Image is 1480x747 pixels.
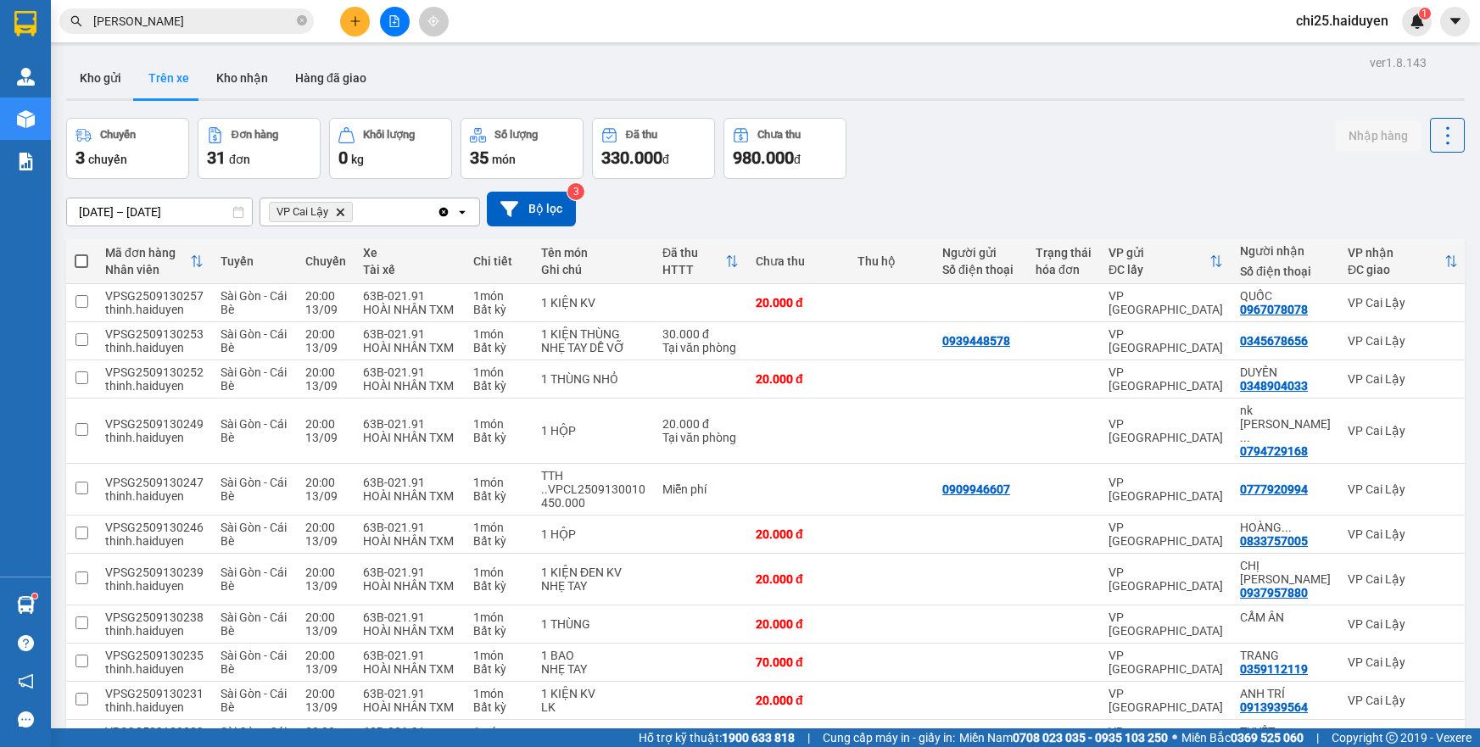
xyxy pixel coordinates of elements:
[756,296,841,309] div: 20.000 đ
[723,118,846,179] button: Chưa thu980.000đ
[198,118,321,179] button: Đơn hàng31đơn
[470,148,489,168] span: 35
[473,254,524,268] div: Chi tiết
[1109,610,1223,638] div: VP [GEOGRAPHIC_DATA]
[221,327,287,354] span: Sài Gòn - Cái Bè
[1240,244,1331,258] div: Người nhận
[541,649,645,662] div: 1 BAO
[105,610,204,624] div: VPSG2509130238
[32,594,37,599] sup: 1
[473,662,524,676] div: Bất kỳ
[305,417,346,431] div: 20:00
[105,725,204,739] div: VPSG2509130229
[541,424,645,438] div: 1 HỘP
[363,246,456,259] div: Xe
[1109,476,1223,503] div: VP [GEOGRAPHIC_DATA]
[1348,617,1458,631] div: VP Cai Lậy
[1421,8,1427,20] span: 1
[105,431,204,444] div: thinh.haiduyen
[756,572,841,586] div: 20.000 đ
[473,521,524,534] div: 1 món
[1013,731,1168,744] strong: 0708 023 035 - 0935 103 250
[276,205,328,219] span: VP Cai Lậy
[1240,534,1308,548] div: 0833757005
[88,153,127,166] span: chuyến
[473,417,524,431] div: 1 món
[437,205,450,219] svg: Clear all
[592,118,715,179] button: Đã thu330.000đ
[662,341,739,354] div: Tại văn phòng
[105,246,190,259] div: Mã đơn hàng
[305,489,346,503] div: 13/09
[105,417,204,431] div: VPSG2509130249
[1348,424,1458,438] div: VP Cai Lậy
[305,624,346,638] div: 13/09
[269,202,353,222] span: VP Cai Lậy, close by backspace
[105,521,204,534] div: VPSG2509130246
[1109,365,1223,393] div: VP [GEOGRAPHIC_DATA]
[221,476,287,503] span: Sài Gòn - Cái Bè
[305,610,346,624] div: 20:00
[105,534,204,548] div: thinh.haiduyen
[1440,7,1470,36] button: caret-down
[1109,566,1223,593] div: VP [GEOGRAPHIC_DATA]
[756,372,841,386] div: 20.000 đ
[67,198,252,226] input: Select a date range.
[1240,482,1308,496] div: 0777920994
[363,725,456,739] div: 63B-021.91
[363,579,456,593] div: HOÀI NHÂN TXM
[473,303,524,316] div: Bất kỳ
[541,263,645,276] div: Ghi chú
[473,327,524,341] div: 1 món
[105,489,204,503] div: thinh.haiduyen
[1172,734,1177,741] span: ⚪️
[1240,365,1331,379] div: DUYÊN
[282,58,380,98] button: Hàng đã giao
[1240,265,1331,278] div: Số điện thoại
[1240,610,1331,624] div: CẨM ÂN
[626,129,657,141] div: Đã thu
[823,728,955,747] span: Cung cấp máy in - giấy in:
[541,341,645,354] div: NHẸ TAY DỄ VỠ
[1240,662,1308,676] div: 0359112119
[305,365,346,379] div: 20:00
[335,207,345,217] svg: Delete
[1348,246,1444,259] div: VP nhận
[1348,372,1458,386] div: VP Cai Lậy
[1240,649,1331,662] div: TRANG
[305,431,346,444] div: 13/09
[305,521,346,534] div: 20:00
[1109,289,1223,316] div: VP [GEOGRAPHIC_DATA]
[1240,687,1331,700] div: ANH TRÍ
[942,246,1019,259] div: Người gửi
[305,341,346,354] div: 13/09
[541,566,645,579] div: 1 KIỆN ĐEN KV
[1231,731,1304,744] strong: 0369 525 060
[380,7,410,36] button: file-add
[305,476,346,489] div: 20:00
[473,534,524,548] div: Bất kỳ
[756,617,841,631] div: 20.000 đ
[1100,239,1231,284] th: Toggle SortBy
[756,655,841,669] div: 70.000 đ
[807,728,810,747] span: |
[541,469,645,510] div: TTH ..VPCL2509130010 450.000
[66,58,135,98] button: Kho gửi
[105,687,204,700] div: VPSG2509130231
[221,289,287,316] span: Sài Gòn - Cái Bè
[1240,379,1308,393] div: 0348904033
[229,153,250,166] span: đơn
[1240,303,1308,316] div: 0967078078
[1348,655,1458,669] div: VP Cai Lậy
[1370,53,1427,72] div: ver 1.8.143
[662,431,739,444] div: Tại văn phòng
[756,527,841,541] div: 20.000 đ
[363,417,456,431] div: 63B-021.91
[473,489,524,503] div: Bất kỳ
[105,289,204,303] div: VPSG2509130257
[733,148,794,168] span: 980.000
[487,192,576,226] button: Bộ lọc
[305,303,346,316] div: 13/09
[305,534,346,548] div: 13/09
[541,246,645,259] div: Tên món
